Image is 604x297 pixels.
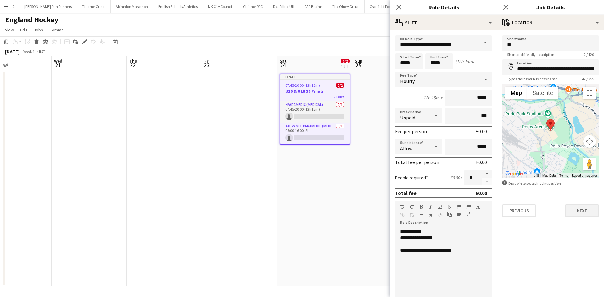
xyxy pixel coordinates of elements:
div: BST [39,49,45,54]
button: Deafblind UK [268,0,299,13]
span: 2 / 120 [579,52,599,57]
span: Hourly [400,78,415,84]
span: Fri [204,58,210,64]
button: Abingdon Marathon [111,0,153,13]
span: Wed [54,58,62,64]
a: Report a map error [572,174,597,177]
button: Increase [482,170,492,178]
button: Map Data [542,173,556,178]
span: Sun [355,58,362,64]
button: Redo [410,204,414,209]
button: Drag Pegman onto the map to open Street View [583,158,596,170]
app-card-role: Advance Paramedic (Medical)0/108:00-16:00 (8h) [280,123,350,144]
span: Thu [129,58,137,64]
button: Italic [428,204,433,209]
button: Show satellite imagery [527,87,558,99]
a: Open this area in Google Maps (opens a new window) [504,170,524,178]
span: Type address or business name [502,76,562,81]
a: Comms [47,26,66,34]
span: Jobs [34,27,43,33]
button: Unordered List [457,204,461,209]
a: Terms (opens in new tab) [559,174,568,177]
div: £0.00 x [450,175,462,180]
span: 22 [128,62,137,69]
button: Previous [502,204,536,217]
a: Jobs [31,26,46,34]
button: [PERSON_NAME] Fun Runners [19,0,77,13]
div: £0.00 [476,128,487,135]
span: 25 [354,62,362,69]
button: Insert video [457,212,461,217]
div: Drag pin to set a pinpoint position [502,180,599,186]
button: Undo [400,204,405,209]
div: (12h 15m) [456,58,474,64]
span: Week 4 [21,49,36,54]
a: View [3,26,16,34]
div: Draft [280,74,350,79]
span: Edit [20,27,27,33]
span: 2 Roles [334,94,344,99]
div: £0.00 [475,190,487,196]
button: Clear Formatting [428,212,433,217]
button: Ordered List [466,204,471,209]
div: Shift [390,15,497,30]
div: 12h 15m x [423,95,442,101]
app-card-role: Paramedic (Medical)0/107:45-20:00 (12h15m) [280,101,350,123]
span: 23 [204,62,210,69]
div: Total fee [395,190,417,196]
button: RAF Boxing [299,0,327,13]
span: 0/2 [336,83,344,88]
span: Comms [49,27,64,33]
div: Total fee per person [395,159,439,165]
h3: U16 & U18 S6 Finals [280,88,350,94]
button: Cranfield Football Club [365,0,411,13]
button: Horizontal Line [419,212,423,217]
button: Toggle fullscreen view [583,87,596,99]
button: Fullscreen [466,212,471,217]
app-job-card: Draft07:45-20:00 (12h15m)0/2U16 & U18 S6 Finals2 RolesParamedic (Medical)0/107:45-20:00 (12h15m) ... [280,74,350,145]
div: [DATE] [5,48,20,55]
span: Unpaid [400,114,415,121]
a: Edit [18,26,30,34]
span: 07:45-20:00 (12h15m) [285,83,320,88]
button: The Olney Group [327,0,365,13]
button: Therme Group [77,0,111,13]
button: Next [565,204,599,217]
span: 0/2 [341,59,350,63]
button: Text Color [476,204,480,209]
img: Google [504,170,524,178]
div: 1 Job [341,64,349,69]
button: Map camera controls [583,135,596,148]
button: Strikethrough [447,204,452,209]
button: Underline [438,204,442,209]
span: 21 [53,62,62,69]
button: Chinnor RFC [238,0,268,13]
span: Allow [400,145,412,151]
span: Sat [280,58,287,64]
span: View [5,27,14,33]
span: 42 / 255 [577,76,599,81]
h1: England Hockey [5,15,59,25]
button: English Schools Athletics [153,0,203,13]
button: MK City Council [203,0,238,13]
h3: Job Details [497,3,604,11]
button: Bold [419,204,423,209]
div: Location [497,15,604,30]
div: Fee per person [395,128,427,135]
button: HTML Code [438,212,442,217]
label: People required [395,175,428,180]
span: Short and friendly description [502,52,559,57]
button: Paste as plain text [447,212,452,217]
button: Show street map [505,87,527,99]
span: 24 [279,62,287,69]
button: Keyboard shortcuts [534,173,539,178]
h3: Role Details [390,3,497,11]
div: £0.00 [476,159,487,165]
